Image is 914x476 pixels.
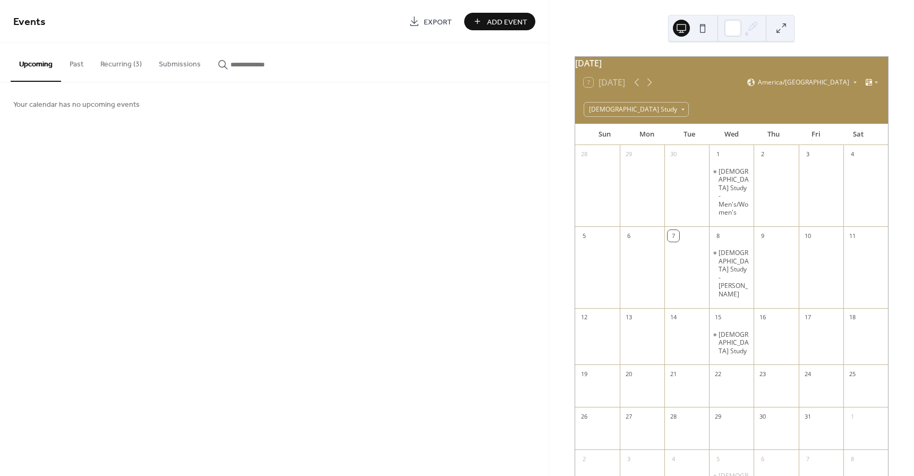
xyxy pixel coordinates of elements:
div: 3 [802,149,814,160]
div: 1 [847,411,858,422]
div: 2 [757,149,768,160]
div: 18 [847,312,858,324]
span: Your calendar has no upcoming events [13,99,140,110]
a: Export [401,13,460,30]
div: 6 [757,453,768,465]
div: Wed [710,124,753,145]
div: Fri [795,124,838,145]
div: 15 [712,312,724,324]
div: 1 [712,149,724,160]
div: Tue [668,124,711,145]
div: 21 [668,368,679,380]
div: 16 [757,312,768,324]
div: 11 [847,230,858,242]
div: 25 [847,368,858,380]
div: 27 [623,411,635,422]
div: 20 [623,368,635,380]
div: 19 [578,368,590,380]
div: 26 [578,411,590,422]
div: 17 [802,312,814,324]
div: 2 [578,453,590,465]
div: Thu [753,124,795,145]
div: 30 [668,149,679,160]
button: Submissions [150,43,209,81]
div: 13 [623,312,635,324]
div: 29 [712,411,724,422]
div: 5 [578,230,590,242]
div: 4 [847,149,858,160]
div: 31 [802,411,814,422]
div: Mon [626,124,668,145]
div: [DEMOGRAPHIC_DATA] Study - [PERSON_NAME] [719,249,749,299]
div: 28 [668,411,679,422]
div: [DEMOGRAPHIC_DATA] Study - Men's/Women's [719,167,749,217]
span: America/[GEOGRAPHIC_DATA] [758,79,849,86]
span: Add Event [487,16,527,28]
div: 23 [757,368,768,380]
button: Add Event [464,13,535,30]
span: Events [13,12,46,32]
div: Sun [584,124,626,145]
div: 3 [623,453,635,465]
button: Past [61,43,92,81]
button: Upcoming [11,43,61,82]
div: 10 [802,230,814,242]
div: [DATE] [575,57,888,70]
div: Bible Study - Lance Snyder [709,249,754,299]
button: Recurring (3) [92,43,150,81]
div: Bible Study [709,330,754,355]
div: 5 [712,453,724,465]
div: Sat [837,124,879,145]
div: 9 [757,230,768,242]
span: Export [424,16,452,28]
div: 4 [668,453,679,465]
div: 12 [578,312,590,324]
div: Bible Study - Men's/Women's [709,167,754,217]
div: 6 [623,230,635,242]
div: 29 [623,149,635,160]
div: 7 [802,453,814,465]
div: 8 [847,453,858,465]
div: 30 [757,411,768,422]
div: 24 [802,368,814,380]
div: 7 [668,230,679,242]
div: [DEMOGRAPHIC_DATA] Study [719,330,749,355]
div: 14 [668,312,679,324]
div: 28 [578,149,590,160]
div: 22 [712,368,724,380]
div: 8 [712,230,724,242]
